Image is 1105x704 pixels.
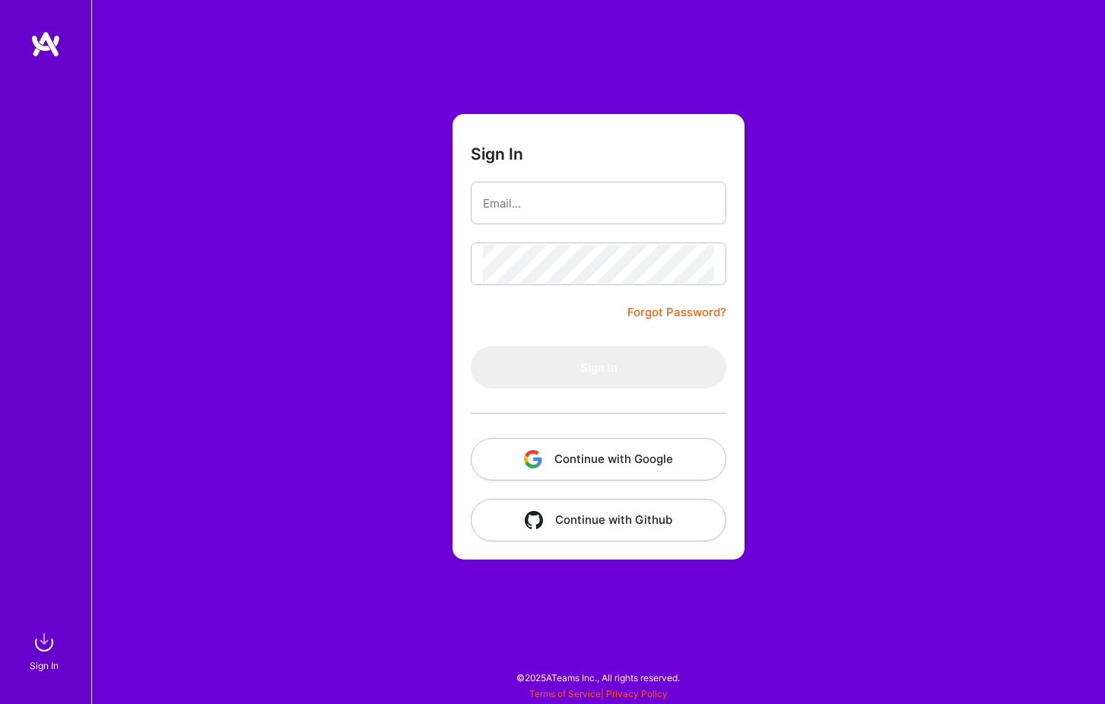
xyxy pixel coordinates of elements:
[483,184,714,223] input: Email...
[525,511,543,529] img: icon
[471,144,523,163] h3: Sign In
[30,30,61,58] img: logo
[32,627,59,674] a: sign inSign In
[30,658,59,674] div: Sign In
[524,450,542,468] img: icon
[627,303,726,322] a: Forgot Password?
[91,658,1105,696] div: © 2025 ATeams Inc., All rights reserved.
[471,438,726,480] button: Continue with Google
[529,688,601,699] a: Terms of Service
[471,346,726,388] button: Sign In
[529,688,668,699] span: |
[471,499,726,541] button: Continue with Github
[29,627,59,658] img: sign in
[606,688,668,699] a: Privacy Policy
